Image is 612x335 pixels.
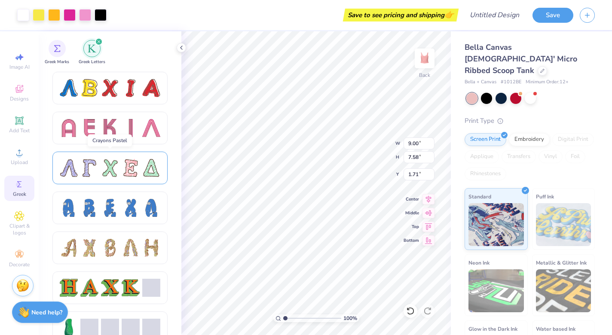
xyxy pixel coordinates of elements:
span: Top [404,224,419,230]
span: Center [404,196,419,202]
img: Standard [468,203,524,246]
span: Glow in the Dark Ink [468,324,517,333]
span: Greek [13,191,26,198]
div: Foil [565,150,585,163]
div: Save to see pricing and shipping [345,9,456,21]
div: Back [419,71,430,79]
div: filter for Greek Letters [79,40,105,65]
div: Applique [465,150,499,163]
div: Screen Print [465,133,506,146]
span: Middle [404,210,419,216]
span: Upload [11,159,28,166]
span: Add Text [9,127,30,134]
button: Save [532,8,573,23]
div: filter for Greek Marks [45,40,69,65]
span: Water based Ink [536,324,575,333]
span: Puff Ink [536,192,554,201]
span: Bottom [404,238,419,244]
img: Greek Marks Image [54,45,61,52]
span: Bella Canvas [DEMOGRAPHIC_DATA]' Micro Ribbed Scoop Tank [465,42,577,76]
img: Greek Letters Image [88,44,96,53]
span: Greek Letters [79,59,105,65]
span: Neon Ink [468,258,490,267]
div: Crayons Pastel [88,134,132,146]
span: 100 % [343,314,357,322]
div: Digital Print [552,133,594,146]
div: Vinyl [539,150,563,163]
span: Standard [468,192,491,201]
div: Rhinestones [465,167,506,180]
div: Print Type [465,116,595,126]
span: Bella + Canvas [465,79,496,86]
button: filter button [79,40,105,65]
span: Designs [10,95,29,102]
span: # 1012BE [501,79,521,86]
div: Embroidery [509,133,550,146]
strong: Need help? [31,308,62,317]
img: Neon Ink [468,269,524,312]
span: Greek Marks [45,59,69,65]
img: Back [416,50,433,67]
span: Clipart & logos [4,222,34,236]
img: Metallic & Glitter Ink [536,269,591,312]
span: Minimum Order: 12 + [526,79,569,86]
span: Decorate [9,261,30,268]
span: 👉 [444,9,454,20]
div: Transfers [502,150,536,163]
img: Puff Ink [536,203,591,246]
input: Untitled Design [463,6,526,24]
span: Metallic & Glitter Ink [536,258,587,267]
button: filter button [45,40,69,65]
span: Image AI [9,64,30,70]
